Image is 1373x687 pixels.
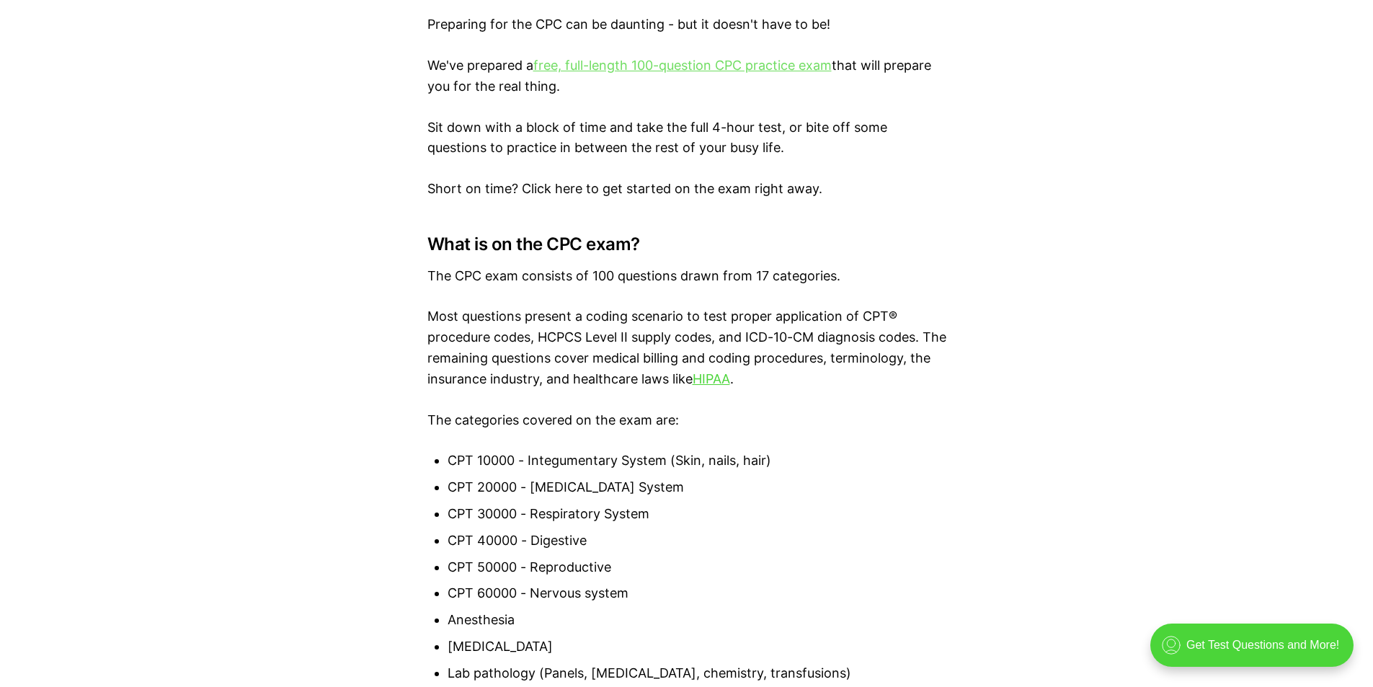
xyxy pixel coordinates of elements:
p: Short on time? Click here to get started on the exam right away. [427,179,946,200]
iframe: portal-trigger [1138,616,1373,687]
h3: What is on the CPC exam? [427,234,946,254]
p: Sit down with a block of time and take the full 4-hour test, or bite off some questions to practi... [427,118,946,159]
li: Anesthesia [448,610,946,631]
p: We've prepared a that will prepare you for the real thing. [427,56,946,97]
p: The CPC exam consists of 100 questions drawn from 17 categories. [427,266,946,287]
li: CPT 10000 - Integumentary System (Skin, nails, hair) [448,451,946,471]
li: Lab pathology (Panels, [MEDICAL_DATA], chemistry, transfusions) [448,663,946,684]
li: CPT 50000 - Reproductive [448,557,946,578]
li: [MEDICAL_DATA] [448,637,946,657]
p: Most questions present a coding scenario to test proper application of CPT® procedure codes, HCPC... [427,306,946,389]
li: CPT 60000 - Nervous system [448,583,946,604]
a: HIPAA [693,371,730,386]
li: CPT 40000 - Digestive [448,531,946,551]
p: Preparing for the CPC can be daunting - but it doesn't have to be! [427,14,946,35]
a: free, full-length 100-question CPC practice exam [533,58,832,73]
li: CPT 20000 - [MEDICAL_DATA] System [448,477,946,498]
p: The categories covered on the exam are: [427,410,946,431]
li: CPT 30000 - Respiratory System [448,504,946,525]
